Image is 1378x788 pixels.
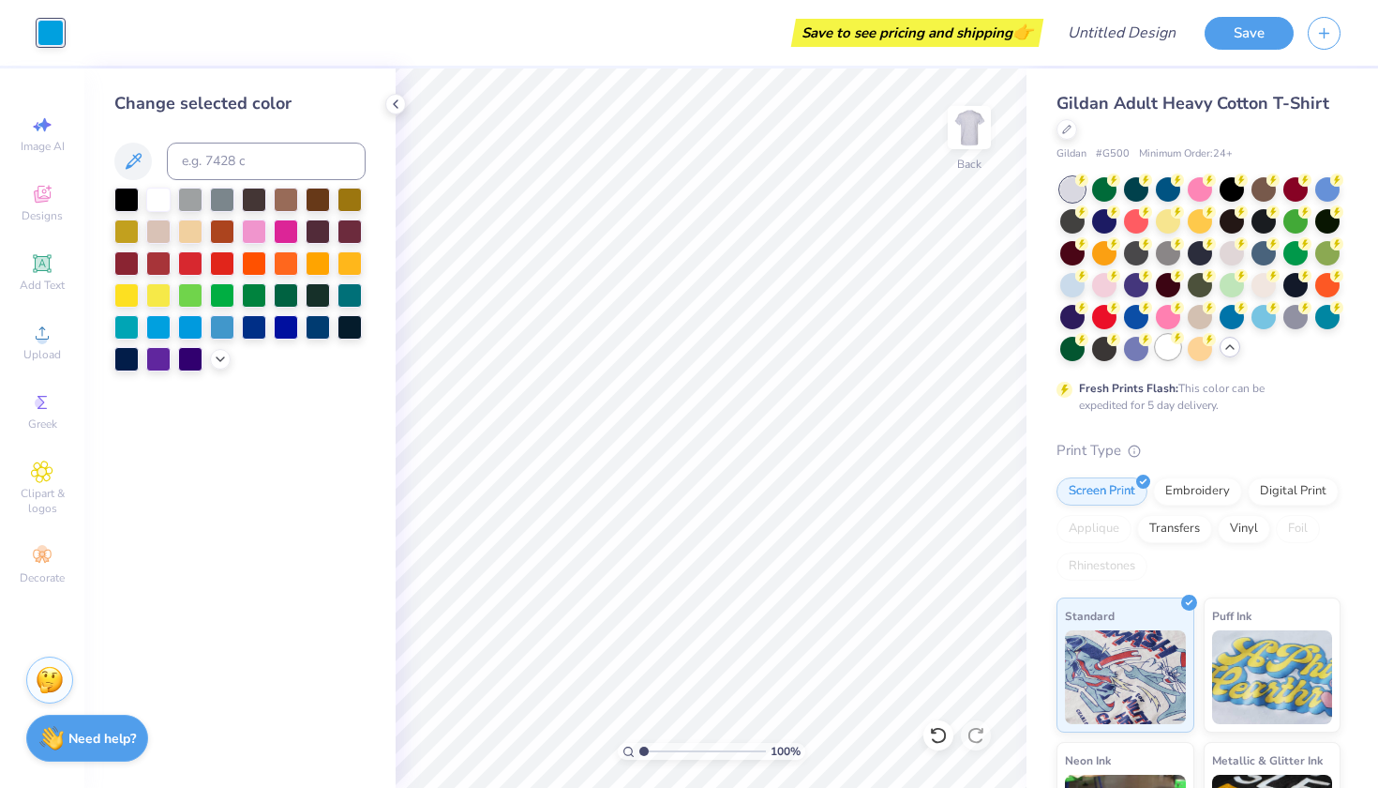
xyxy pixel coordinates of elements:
[21,139,65,154] span: Image AI
[167,143,366,180] input: e.g. 7428 c
[28,417,57,432] span: Greek
[1012,21,1033,43] span: 👉
[23,347,61,362] span: Upload
[20,278,65,293] span: Add Text
[1212,606,1251,626] span: Puff Ink
[22,208,63,223] span: Designs
[1212,630,1333,724] img: Puff Ink
[1056,146,1086,162] span: Gildan
[1065,630,1186,724] img: Standard
[1096,146,1130,162] span: # G500
[68,730,136,748] strong: Need help?
[957,156,981,173] div: Back
[1056,515,1131,543] div: Applique
[1218,515,1270,543] div: Vinyl
[1079,381,1178,396] strong: Fresh Prints Flash:
[1276,515,1320,543] div: Foil
[796,19,1039,47] div: Save to see pricing and shipping
[1248,477,1339,506] div: Digital Print
[1065,606,1115,626] span: Standard
[1153,477,1242,506] div: Embroidery
[1079,380,1310,414] div: This color can be expedited for 5 day delivery.
[1137,515,1212,543] div: Transfers
[1065,750,1111,770] span: Neon Ink
[1205,17,1294,50] button: Save
[1056,477,1147,506] div: Screen Print
[951,109,988,146] img: Back
[9,486,75,516] span: Clipart & logos
[1056,553,1147,581] div: Rhinestones
[1212,750,1323,770] span: Metallic & Glitter Ink
[114,91,366,116] div: Change selected color
[1056,440,1341,462] div: Print Type
[1139,146,1233,162] span: Minimum Order: 24 +
[1053,14,1191,52] input: Untitled Design
[771,743,801,760] span: 100 %
[20,570,65,585] span: Decorate
[1056,92,1329,114] span: Gildan Adult Heavy Cotton T-Shirt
